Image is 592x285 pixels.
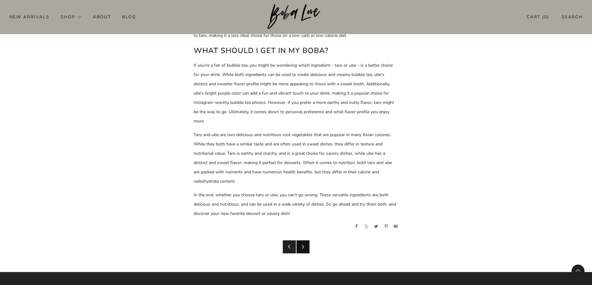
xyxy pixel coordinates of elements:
[562,12,583,22] a: Search
[9,12,49,22] a: New Arrivals
[194,190,399,218] p: In the end, whether you choose taro or ube, you can't go wrong. These versatile ingredients are b...
[194,61,399,126] p: If you're a fan of bubble tea, you might be wondering which ingredient - taro or ube - is a bette...
[527,12,549,22] a: Cart
[194,45,399,56] h2: What should I get in my boba?
[61,12,82,22] a: Shop
[122,12,136,22] a: Blog
[268,4,324,29] img: Boba Love
[571,265,585,278] back-to-top-button: Back to top
[544,14,547,20] items-count: 0
[194,130,399,186] p: Taro and ube are two delicious and nutritious root vegetables that are popular in many Asian cuis...
[93,12,111,22] a: About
